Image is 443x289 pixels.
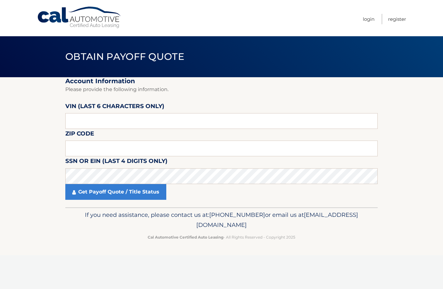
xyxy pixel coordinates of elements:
[69,234,374,240] p: - All Rights Reserved - Copyright 2025
[148,235,223,240] strong: Cal Automotive Certified Auto Leasing
[69,210,374,230] p: If you need assistance, please contact us at: or email us at
[65,129,94,141] label: Zip Code
[65,184,166,200] a: Get Payoff Quote / Title Status
[65,101,164,113] label: VIN (last 6 characters only)
[65,77,378,85] h2: Account Information
[209,211,265,218] span: [PHONE_NUMBER]
[363,14,375,24] a: Login
[388,14,406,24] a: Register
[65,156,168,168] label: SSN or EIN (last 4 digits only)
[37,6,122,29] a: Cal Automotive
[65,51,184,62] span: Obtain Payoff Quote
[65,85,378,94] p: Please provide the following information.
